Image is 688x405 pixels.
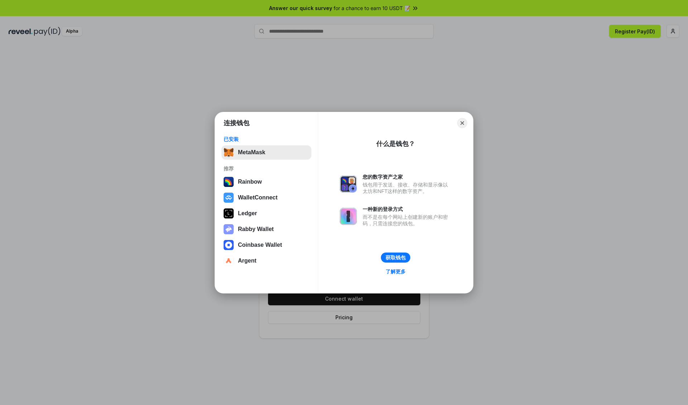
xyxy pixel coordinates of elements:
[221,238,311,252] button: Coinbase Wallet
[363,174,451,180] div: 您的数字资产之家
[457,118,467,128] button: Close
[386,268,406,275] div: 了解更多
[376,140,415,148] div: 什么是钱包？
[224,208,234,218] img: svg+xml,%3Csvg%20xmlns%3D%22http%3A%2F%2Fwww.w3.org%2F2000%2Fsvg%22%20width%3D%2228%22%20height%3...
[224,147,234,157] img: svg+xml,%3Csvg%20fill%3D%22none%22%20height%3D%2233%22%20viewBox%3D%220%200%2035%2033%22%20width%...
[363,182,451,194] div: 钱包用于发送、接收、存储和显示像以太坊和NFT这样的数字资产。
[224,193,234,203] img: svg+xml,%3Csvg%20width%3D%2228%22%20height%3D%2228%22%20viewBox%3D%220%200%2028%2028%22%20fill%3D...
[238,194,278,201] div: WalletConnect
[224,165,309,172] div: 推荐
[363,206,451,212] div: 一种新的登录方式
[221,206,311,221] button: Ledger
[221,254,311,268] button: Argent
[224,224,234,234] img: svg+xml,%3Csvg%20xmlns%3D%22http%3A%2F%2Fwww.w3.org%2F2000%2Fsvg%22%20fill%3D%22none%22%20viewBox...
[340,208,357,225] img: svg+xml,%3Csvg%20xmlns%3D%22http%3A%2F%2Fwww.w3.org%2F2000%2Fsvg%22%20fill%3D%22none%22%20viewBox...
[238,210,257,217] div: Ledger
[221,190,311,205] button: WalletConnect
[238,226,274,232] div: Rabby Wallet
[221,175,311,189] button: Rainbow
[340,175,357,193] img: svg+xml,%3Csvg%20xmlns%3D%22http%3A%2F%2Fwww.w3.org%2F2000%2Fsvg%22%20fill%3D%22none%22%20viewBox...
[224,119,249,127] h1: 连接钱包
[238,242,282,248] div: Coinbase Wallet
[221,145,311,160] button: MetaMask
[381,267,410,276] a: 了解更多
[381,253,410,263] button: 获取钱包
[238,149,265,156] div: MetaMask
[386,254,406,261] div: 获取钱包
[238,258,257,264] div: Argent
[224,240,234,250] img: svg+xml,%3Csvg%20width%3D%2228%22%20height%3D%2228%22%20viewBox%3D%220%200%2028%2028%22%20fill%3D...
[238,179,262,185] div: Rainbow
[221,222,311,236] button: Rabby Wallet
[224,256,234,266] img: svg+xml,%3Csvg%20width%3D%2228%22%20height%3D%2228%22%20viewBox%3D%220%200%2028%2028%22%20fill%3D...
[224,177,234,187] img: svg+xml,%3Csvg%20width%3D%22120%22%20height%3D%22120%22%20viewBox%3D%220%200%20120%20120%22%20fil...
[363,214,451,227] div: 而不是在每个网站上创建新的账户和密码，只需连接您的钱包。
[224,136,309,142] div: 已安装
